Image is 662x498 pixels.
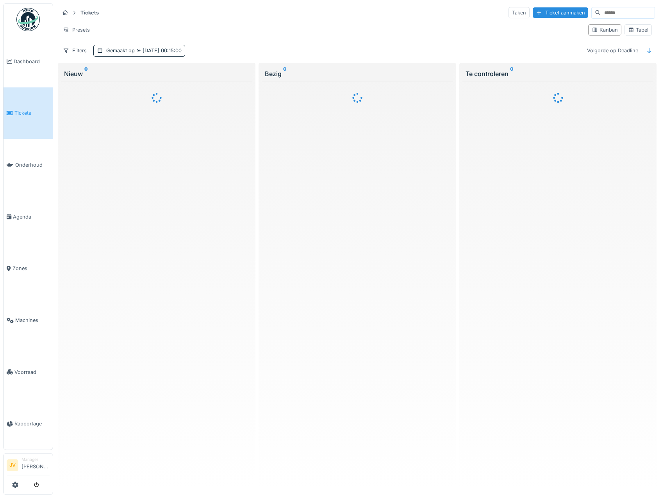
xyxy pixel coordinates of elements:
sup: 0 [283,69,287,78]
div: Presets [59,24,93,36]
div: Taken [509,7,530,18]
a: Voorraad [4,346,53,398]
sup: 0 [84,69,88,78]
span: Zones [12,265,50,272]
span: [DATE] 00:15:00 [135,48,182,53]
strong: Tickets [77,9,102,16]
span: Agenda [13,213,50,221]
span: Machines [15,317,50,324]
div: Manager [21,457,50,462]
span: Rapportage [14,420,50,427]
a: Zones [4,243,53,295]
div: Filters [59,45,90,56]
a: Onderhoud [4,139,53,191]
div: Gemaakt op [106,47,182,54]
a: Dashboard [4,36,53,87]
span: Dashboard [14,58,50,65]
div: Volgorde op Deadline [583,45,642,56]
a: JV Manager[PERSON_NAME] [7,457,50,475]
sup: 0 [510,69,514,78]
div: Tabel [628,26,648,34]
li: [PERSON_NAME] [21,457,50,473]
img: Badge_color-CXgf-gQk.svg [16,8,40,31]
a: Tickets [4,87,53,139]
a: Agenda [4,191,53,243]
li: JV [7,459,18,471]
span: Tickets [14,109,50,117]
div: Kanban [592,26,618,34]
div: Ticket aanmaken [533,7,588,18]
a: Rapportage [4,398,53,450]
span: Voorraad [14,368,50,376]
div: Te controleren [466,69,651,78]
span: Onderhoud [15,161,50,169]
div: Nieuw [64,69,249,78]
div: Bezig [265,69,450,78]
a: Machines [4,294,53,346]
